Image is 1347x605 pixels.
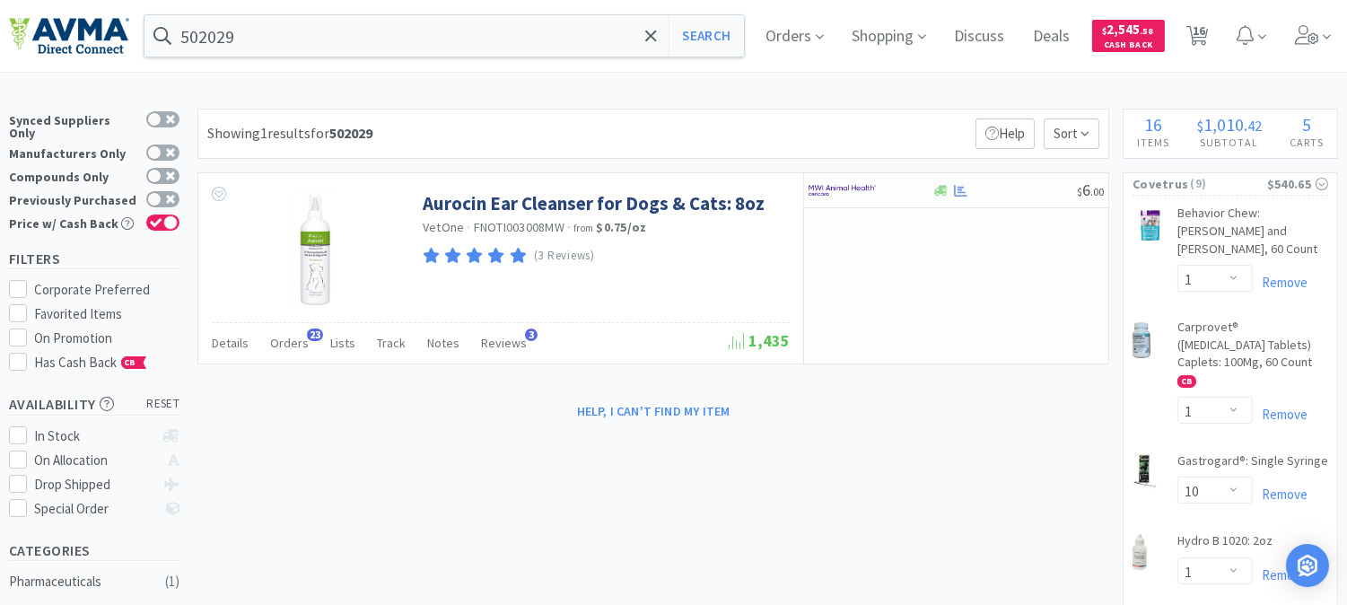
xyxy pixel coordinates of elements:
[1077,180,1104,200] span: 6
[1103,40,1154,52] span: Cash Back
[35,425,154,447] div: In Stock
[1044,118,1099,149] span: Sort
[566,396,741,426] button: Help, I can't find my item
[567,219,571,235] span: ·
[1141,25,1154,37] span: . 58
[481,335,527,351] span: Reviews
[1027,29,1078,45] a: Deals
[1133,322,1150,358] img: 3b9b20b6d6714189bbd94692ba2d9396_693378.png
[1247,117,1262,135] span: 42
[311,124,372,142] span: for
[1267,174,1328,194] div: $540.65
[330,335,355,351] span: Lists
[1133,208,1168,241] img: 681b1b4e6b9343e5b852ff4c99cff639_515938.png
[1133,454,1158,490] img: 20a1b49214a444f39cd0f52c532d9793_38161.png
[35,279,180,301] div: Corporate Preferred
[9,145,137,160] div: Manufacturers Only
[1253,566,1308,583] a: Remove
[207,122,372,145] div: Showing 1 results
[377,335,406,351] span: Track
[1177,319,1328,396] a: Carprovet® ([MEDICAL_DATA] Tablets) Caplets: 100Mg, 60 Count CB
[1103,21,1154,38] span: 2,545
[1179,31,1216,47] a: 16
[9,111,137,139] div: Synced Suppliers Only
[35,474,154,495] div: Drop Shipped
[1184,134,1276,151] h4: Subtotal
[1275,134,1337,151] h4: Carts
[423,219,465,235] a: VetOne
[212,335,249,351] span: Details
[1253,486,1308,503] a: Remove
[307,329,323,341] span: 23
[35,450,154,471] div: On Allocation
[1144,113,1162,136] span: 16
[35,328,180,349] div: On Promotion
[144,15,744,57] input: Search by item, sku, manufacturer, ingredient, size...
[1092,12,1165,60] a: $2,545.58Cash Back
[1177,205,1328,265] a: Behavior Chew: [PERSON_NAME] and [PERSON_NAME], 60 Count
[1103,25,1107,37] span: $
[948,29,1012,45] a: Discuss
[1124,134,1184,151] h4: Items
[35,354,147,371] span: Has Cash Back
[1253,406,1308,423] a: Remove
[9,191,137,206] div: Previously Purchased
[1090,185,1104,198] span: . 00
[1178,376,1195,387] span: CB
[9,540,179,561] h5: Categories
[9,571,154,592] div: Pharmaceuticals
[270,335,309,351] span: Orders
[573,222,593,234] span: from
[1077,185,1082,198] span: $
[1253,274,1308,291] a: Remove
[329,124,372,142] strong: 502029
[468,219,471,235] span: ·
[9,215,137,230] div: Price w/ Cash Back
[809,177,876,204] img: f6b2451649754179b5b4e0c70c3f7cb0_2.png
[729,330,790,351] span: 1,435
[293,191,338,308] img: 675af3651e524b7a945e0ab3e1aafd45_636567.png
[1203,113,1244,136] span: 1,010
[1188,175,1266,193] span: ( 9 )
[975,118,1035,149] p: Help
[1286,544,1329,587] div: Open Intercom Messenger
[9,168,137,183] div: Compounds Only
[1302,113,1311,136] span: 5
[165,571,179,592] div: ( 1 )
[9,17,129,55] img: e4e33dab9f054f5782a47901c742baa9_102.png
[1177,452,1328,478] a: Gastrogard®: Single Syringe
[9,394,179,415] h5: Availability
[122,357,140,368] span: CB
[1177,532,1273,557] a: Hydro B 1020: 2oz
[35,303,180,325] div: Favorited Items
[9,249,179,269] h5: Filters
[597,219,647,235] strong: $0.75 / oz
[423,191,765,215] a: Aurocin Ear Cleanser for Dogs & Cats: 8oz
[669,15,743,57] button: Search
[35,498,154,520] div: Special Order
[534,247,595,266] p: (3 Reviews)
[1184,116,1276,134] div: .
[147,395,180,414] span: reset
[427,335,459,351] span: Notes
[1197,117,1203,135] span: $
[525,329,538,341] span: 3
[1133,534,1147,570] img: 73e0b3a9074d4765bb4ced10fb0f695e_27059.png
[1133,174,1188,194] span: Covetrus
[474,219,564,235] span: FNOTI003008MW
